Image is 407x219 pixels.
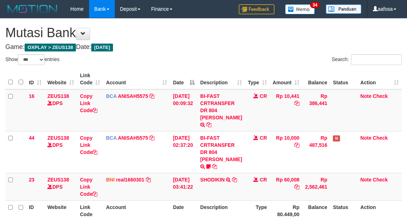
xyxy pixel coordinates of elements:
[294,184,299,190] a: Copy Rp 60,008 to clipboard
[170,131,197,173] td: [DATE] 02:37:20
[310,2,320,8] span: 34
[360,177,371,183] a: Note
[200,177,225,183] a: SHODIKIN
[80,93,97,113] a: Copy Link Code
[330,69,357,89] th: Status
[333,135,340,141] span: Has Note
[116,177,144,183] a: real1660301
[170,173,197,200] td: [DATE] 03:41:22
[260,135,267,141] span: CR
[285,4,315,14] img: Button%20Memo.svg
[239,4,274,14] img: Feedback.jpg
[360,93,371,99] a: Note
[149,93,154,99] a: Copy ANISAH5575 to clipboard
[106,177,114,183] span: BNI
[106,93,117,99] span: BCA
[197,131,245,173] td: BI-FAST CRTRANSFER DR 804 [PERSON_NAME]
[91,44,113,51] span: [DATE]
[47,93,69,99] a: ZEUS138
[357,69,402,89] th: Action: activate to sort column ascending
[270,69,302,89] th: Amount: activate to sort column ascending
[5,54,60,65] label: Show entries
[270,131,302,173] td: Rp 10,000
[260,177,267,183] span: CR
[106,135,117,141] span: BCA
[77,69,103,89] th: Link Code: activate to sort column ascending
[326,4,361,14] img: panduan.png
[294,100,299,106] a: Copy Rp 10,441 to clipboard
[270,89,302,131] td: Rp 10,441
[302,69,330,89] th: Balance
[332,54,402,65] label: Search:
[5,44,402,51] h4: Game: Date:
[45,69,77,89] th: Website: activate to sort column ascending
[232,177,237,183] a: Copy SHODIKIN to clipboard
[29,177,35,183] span: 23
[302,173,330,200] td: Rp 2,562,461
[103,69,170,89] th: Account: activate to sort column ascending
[373,93,388,99] a: Check
[25,44,76,51] span: OXPLAY > ZEUS138
[45,131,77,173] td: DPS
[302,89,330,131] td: Rp 386,441
[47,177,69,183] a: ZEUS138
[206,122,211,128] a: Copy BI-FAST CRTRANSFER DR 804 AGUS SALIM to clipboard
[373,177,388,183] a: Check
[5,4,60,14] img: MOTION_logo.png
[146,177,151,183] a: Copy real1660301 to clipboard
[80,177,97,197] a: Copy Link Code
[270,173,302,200] td: Rp 60,008
[149,135,154,141] a: Copy ANISAH5575 to clipboard
[29,135,35,141] span: 44
[170,69,197,89] th: Date: activate to sort column descending
[45,89,77,131] td: DPS
[18,54,45,65] select: Showentries
[197,89,245,131] td: BI-FAST CRTRANSFER DR 804 [PERSON_NAME]
[245,69,270,89] th: Type: activate to sort column ascending
[29,93,35,99] span: 16
[5,26,402,40] h1: Mutasi Bank
[47,135,69,141] a: ZEUS138
[302,131,330,173] td: Rp 487,516
[80,135,97,155] a: Copy Link Code
[170,89,197,131] td: [DATE] 00:09:32
[212,164,217,169] a: Copy BI-FAST CRTRANSFER DR 804 SUKARDI to clipboard
[26,69,45,89] th: ID: activate to sort column ascending
[118,93,148,99] a: ANISAH5575
[197,69,245,89] th: Description: activate to sort column ascending
[118,135,148,141] a: ANISAH5575
[360,135,371,141] a: Note
[351,54,402,65] input: Search:
[294,142,299,148] a: Copy Rp 10,000 to clipboard
[373,135,388,141] a: Check
[45,173,77,200] td: DPS
[260,93,267,99] span: CR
